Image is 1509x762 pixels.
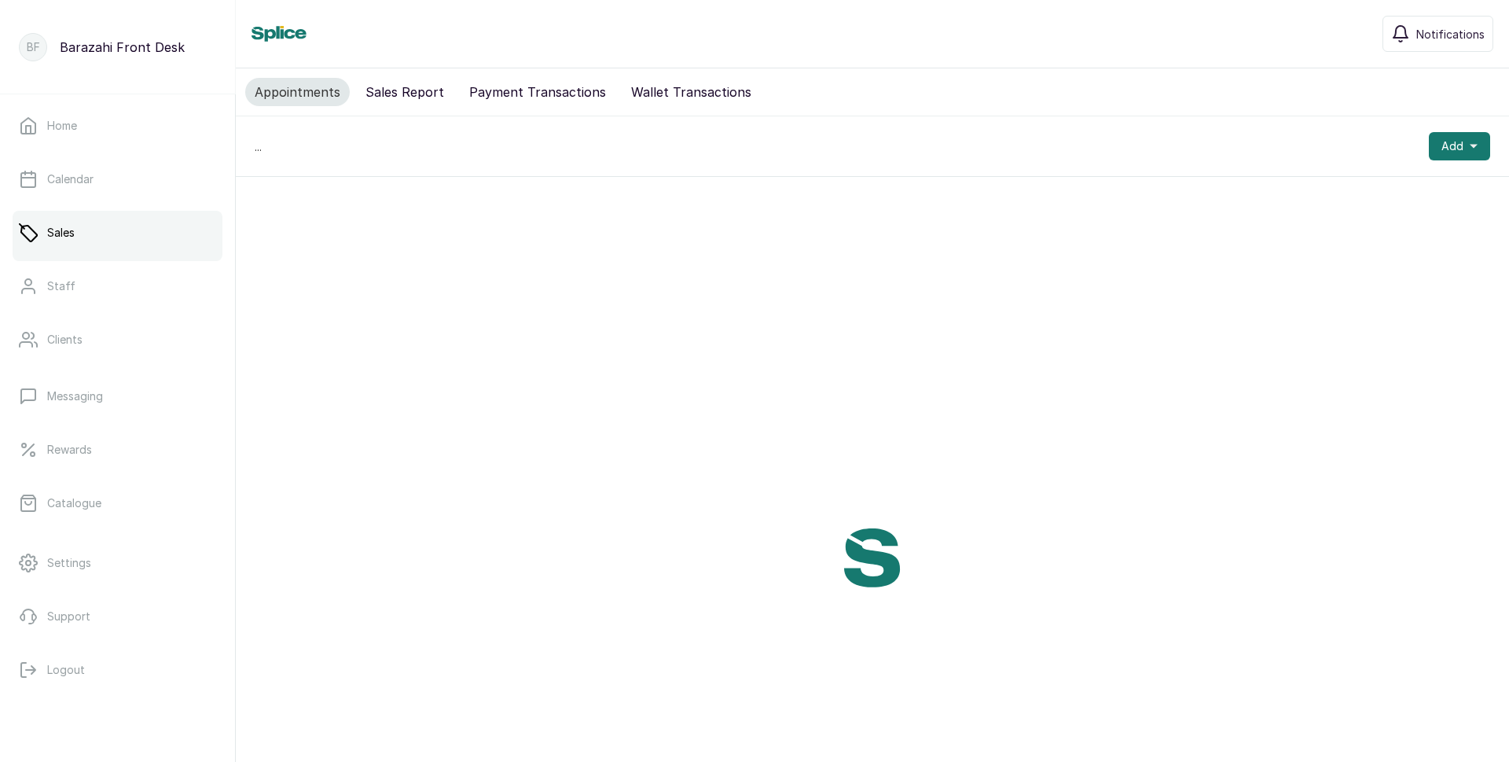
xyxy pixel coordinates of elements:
[47,442,92,458] p: Rewards
[13,648,222,692] button: Logout
[27,39,40,55] p: BF
[13,541,222,585] a: Settings
[460,78,615,106] button: Payment Transactions
[47,555,91,571] p: Settings
[47,388,103,404] p: Messaging
[13,595,222,639] a: Support
[1416,26,1485,42] span: Notifications
[356,78,453,106] button: Sales Report
[236,116,1509,176] div: ...
[1382,16,1493,52] button: Notifications
[245,78,350,106] button: Appointments
[47,278,75,294] p: Staff
[60,38,185,57] p: Barazahi Front Desk
[1429,132,1490,160] button: Add
[47,225,75,241] p: Sales
[47,118,77,134] p: Home
[13,211,222,255] a: Sales
[13,104,222,148] a: Home
[47,662,85,678] p: Logout
[47,495,101,511] p: Catalogue
[622,78,761,106] button: Wallet Transactions
[13,157,222,201] a: Calendar
[13,374,222,418] a: Messaging
[13,481,222,525] a: Catalogue
[13,428,222,472] a: Rewards
[47,609,90,624] p: Support
[47,171,94,187] p: Calendar
[1441,138,1463,154] span: Add
[13,318,222,362] a: Clients
[47,332,83,348] p: Clients
[13,264,222,308] a: Staff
